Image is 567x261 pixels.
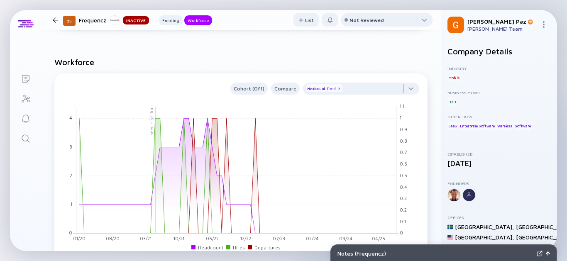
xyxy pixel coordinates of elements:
tspan: 0.6 [400,161,407,166]
div: Industry [447,66,550,71]
tspan: 0.7 [400,149,407,155]
div: Established [447,151,550,156]
tspan: 01/20 [73,236,86,241]
button: Cohort (Off) [230,83,268,95]
tspan: 07/23 [273,236,285,241]
tspan: 1.1 [400,103,404,109]
div: [DATE] [447,159,550,168]
div: Funding [159,16,183,24]
tspan: 0.2 [400,207,407,212]
div: [GEOGRAPHIC_DATA] , [455,234,514,241]
tspan: 0.4 [400,184,407,189]
div: Inactive [123,16,149,24]
img: Sweden Flag [447,224,453,230]
tspan: 0.1 [400,219,406,224]
tspan: 2 [70,173,73,178]
img: Open Notes [546,251,550,256]
button: Funding [159,15,183,25]
div: Wireless [496,122,513,130]
tspan: 03/21 [140,236,152,241]
tspan: 0 [69,230,73,235]
tspan: 0.5 [400,173,407,178]
tspan: 09/24 [339,236,352,241]
button: Compare [271,83,300,95]
div: Mobile [447,73,460,82]
div: Not Reviewed [349,17,384,23]
a: Search [10,128,41,148]
tspan: 0.9 [400,127,407,132]
tspan: 4 [70,115,73,120]
button: Workforce [184,15,212,25]
img: Expand Notes [537,251,543,256]
tspan: 0 [400,230,403,235]
h2: Company Details [447,46,550,56]
div: SaaS [447,122,458,130]
tspan: 1 [400,115,401,120]
img: Gil Profile Picture [447,17,464,33]
div: Cohort (Off) [230,84,268,93]
tspan: 0.8 [400,138,407,143]
tspan: 1 [71,201,73,207]
div: Workforce [184,16,212,24]
div: 25 [63,16,76,26]
a: Lists [10,68,41,88]
div: [PERSON_NAME] Team [467,26,537,32]
div: Compare [271,84,300,93]
div: Other Tags [447,114,550,119]
div: Frequencz [79,15,149,25]
h2: Workforce [54,57,428,67]
div: Enterprise Software [459,122,496,130]
div: Headcount Trend [306,84,342,93]
div: [PERSON_NAME] Paz [467,18,537,25]
div: Founders [447,181,550,186]
tspan: 3 [70,144,73,149]
div: List [293,14,319,27]
a: Reminders [10,108,41,128]
tspan: 05/22 [206,236,219,241]
img: Menu [540,21,547,28]
tspan: 12/22 [240,236,251,241]
tspan: 02/24 [306,236,319,241]
tspan: 0.3 [400,195,407,201]
div: B2B [447,98,456,106]
tspan: 10/21 [174,236,184,241]
tspan: 08/20 [106,236,120,241]
a: Investor Map [10,88,41,108]
div: Business Model [447,90,550,95]
div: Notes ( Frequencz ) [337,250,533,257]
button: List [293,13,319,27]
div: x [337,86,342,91]
div: [GEOGRAPHIC_DATA] , [455,223,514,230]
div: Offices [447,215,550,220]
img: United States Flag [447,234,453,240]
div: Software [514,122,531,130]
tspan: 04/25 [372,236,385,241]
